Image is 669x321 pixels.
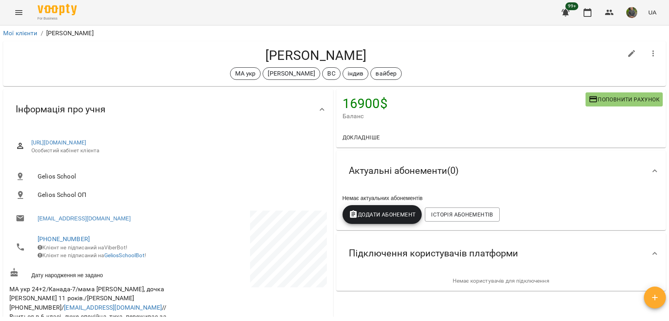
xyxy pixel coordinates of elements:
p: Немає користувачів для підключення [343,277,660,285]
p: [PERSON_NAME] [268,69,315,78]
p: МА укр [235,69,256,78]
button: Поповнити рахунок [586,92,663,106]
button: Докладніше [339,130,383,144]
a: Мої клієнти [3,29,38,37]
span: Докладніше [343,133,380,142]
button: Menu [9,3,28,22]
p: ВС [327,69,335,78]
span: Актуальні абонементи ( 0 ) [349,165,459,177]
a: [PHONE_NUMBER] [38,235,90,243]
a: [EMAIL_ADDRESS][DOMAIN_NAME] [64,304,162,311]
span: Клієнт не підписаний на ViberBot! [38,244,127,251]
p: вайбер [375,69,397,78]
span: Gelios School [38,172,321,181]
span: UA [648,8,656,16]
a: [EMAIL_ADDRESS][DOMAIN_NAME] [38,215,131,222]
div: ВС [322,67,340,80]
span: Поповнити рахунок [589,95,660,104]
div: вайбер [370,67,402,80]
button: UA [645,5,660,20]
span: Особистий кабінет клієнта [31,147,321,155]
span: For Business [38,16,77,21]
button: Історія абонементів [425,207,499,222]
div: індив [343,67,369,80]
div: Інформація про учня [3,89,333,130]
span: Підключення користувачів платформи [349,247,518,260]
button: Додати Абонемент [343,205,422,224]
nav: breadcrumb [3,29,666,38]
p: [PERSON_NAME] [46,29,94,38]
div: Актуальні абонементи(0) [336,151,666,191]
h4: [PERSON_NAME] [9,47,622,63]
li: / [41,29,43,38]
span: Інформація про учня [16,103,105,115]
div: МА укр [230,67,261,80]
p: індив [348,69,364,78]
span: Додати Абонемент [349,210,416,219]
img: 2aca21bda46e2c85bd0f5a74cad084d8.jpg [626,7,637,18]
span: Клієнт не підписаний на ! [38,252,146,258]
span: Баланс [343,112,586,121]
a: GeliosSchoolBot [104,252,145,258]
a: [URL][DOMAIN_NAME] [31,139,87,146]
div: [PERSON_NAME] [263,67,320,80]
div: Дату народження не задано [8,266,168,281]
span: Історія абонементів [431,210,493,219]
span: 99+ [566,2,578,10]
div: Підключення користувачів платформи [336,233,666,274]
span: Gelios School ОП [38,190,321,200]
img: Voopty Logo [38,4,77,15]
h4: 16900 $ [343,96,586,112]
div: Немає актуальних абонементів [341,193,662,204]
